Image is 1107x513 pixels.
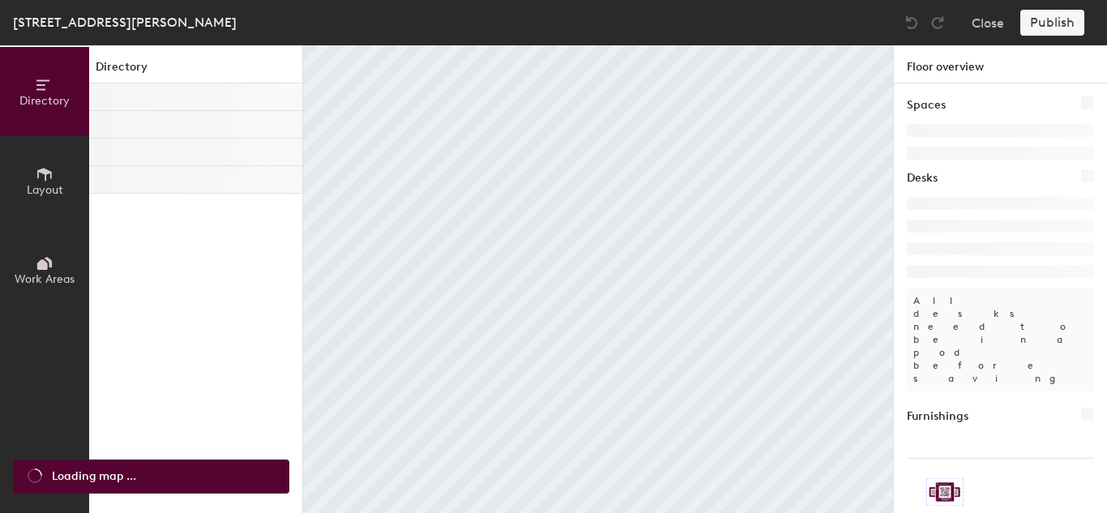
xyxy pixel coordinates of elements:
[894,45,1107,83] h1: Floor overview
[303,45,893,513] canvas: Map
[907,96,946,114] h1: Spaces
[19,94,70,108] span: Directory
[52,468,136,485] span: Loading map ...
[89,58,302,83] h1: Directory
[907,169,938,187] h1: Desks
[907,288,1094,391] p: All desks need to be in a pod before saving
[926,478,964,506] img: Sticker logo
[907,408,968,425] h1: Furnishings
[13,12,237,32] div: [STREET_ADDRESS][PERSON_NAME]
[27,183,63,197] span: Layout
[15,272,75,286] span: Work Areas
[930,15,946,31] img: Redo
[904,15,920,31] img: Undo
[972,10,1004,36] button: Close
